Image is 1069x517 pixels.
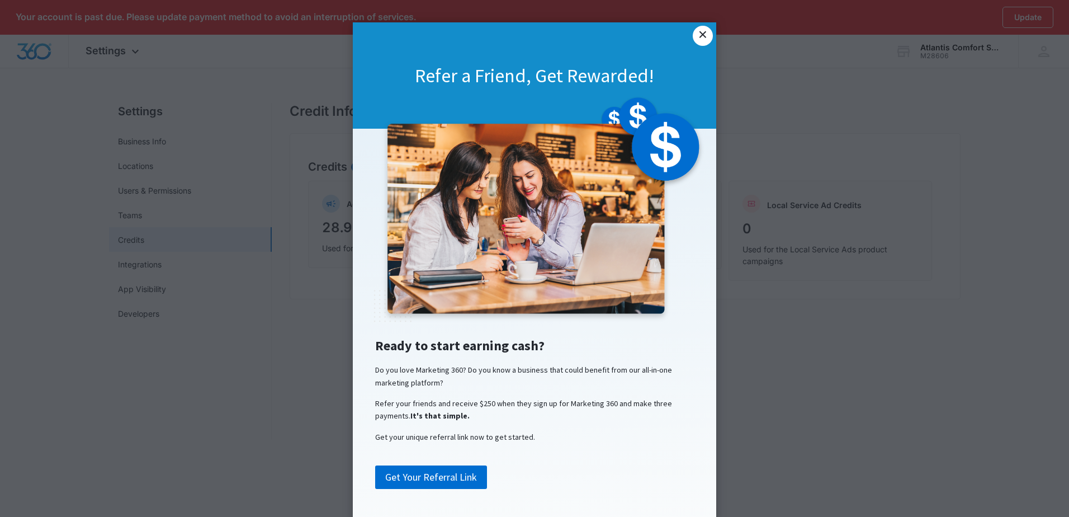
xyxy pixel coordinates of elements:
p: Do you love Marketing 360? Do you know a business that could benefit from our all-in-one marketin... [364,364,705,389]
p: Get your unique referral link now to get started. [364,431,705,443]
a: Get Your Referral Link [375,466,487,489]
span: Ready to start earning cash? [375,337,545,354]
p: Refer your friends and receive $250 when they sign up for Marketing 360 and make three payments. [364,397,705,422]
h1: Refer a Friend, Get Rewarded! [353,63,716,88]
a: Close modal [693,26,713,46]
span: It's that simple. [410,411,470,421]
